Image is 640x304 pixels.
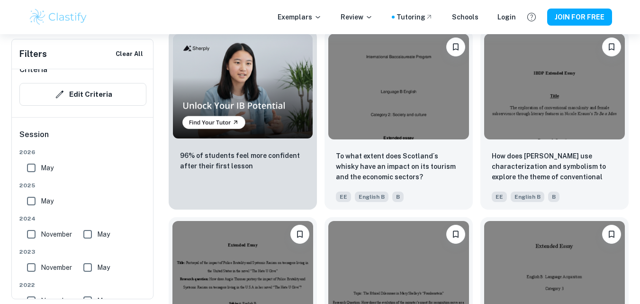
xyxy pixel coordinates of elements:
[290,225,309,244] button: Please log in to bookmark exemplars
[336,151,461,182] p: To what extent does Scotland´s whisky have an impact on its tourism and the economic sectors?
[278,12,322,22] p: Exemplars
[97,262,110,273] span: May
[19,129,146,148] h6: Session
[392,192,404,202] span: B
[28,8,89,27] img: Clastify logo
[548,192,559,202] span: B
[328,34,469,139] img: English B EE example thumbnail: To what extent does Scotland´s whisky ha
[355,192,388,202] span: English B
[172,34,313,138] img: Thumbnail
[336,192,351,202] span: EE
[169,30,317,210] a: Thumbnail96% of students feel more confident after their first lesson
[341,12,373,22] p: Review
[480,30,629,210] a: Please log in to bookmark exemplarsHow does Nicole Krauss use characterization and symbolism to e...
[19,148,146,157] span: 2026
[602,37,621,56] button: Please log in to bookmark exemplars
[325,30,473,210] a: Please log in to bookmark exemplarsTo what extent does Scotland´s whisky have an impact on its to...
[397,12,433,22] a: Tutoring
[523,9,540,25] button: Help and Feedback
[484,34,625,139] img: English B EE example thumbnail: How does Nicole Krauss use characterizat
[492,192,507,202] span: EE
[511,192,544,202] span: English B
[19,248,146,256] span: 2023
[41,262,72,273] span: November
[19,181,146,190] span: 2025
[41,196,54,206] span: May
[492,151,617,183] p: How does Nicole Krauss use characterization and symbolism to explore the theme of conventional ma...
[19,281,146,289] span: 2022
[446,225,465,244] button: Please log in to bookmark exemplars
[41,163,54,173] span: May
[41,229,72,240] span: November
[113,47,145,61] button: Clear All
[19,47,47,61] h6: Filters
[19,64,47,75] h6: Criteria
[19,214,146,223] span: 2024
[19,83,146,106] button: Edit Criteria
[97,229,110,240] span: May
[602,225,621,244] button: Please log in to bookmark exemplars
[180,150,306,171] p: 96% of students feel more confident after their first lesson
[452,12,478,22] a: Schools
[446,37,465,56] button: Please log in to bookmark exemplars
[497,12,516,22] a: Login
[547,9,612,26] button: JOIN FOR FREE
